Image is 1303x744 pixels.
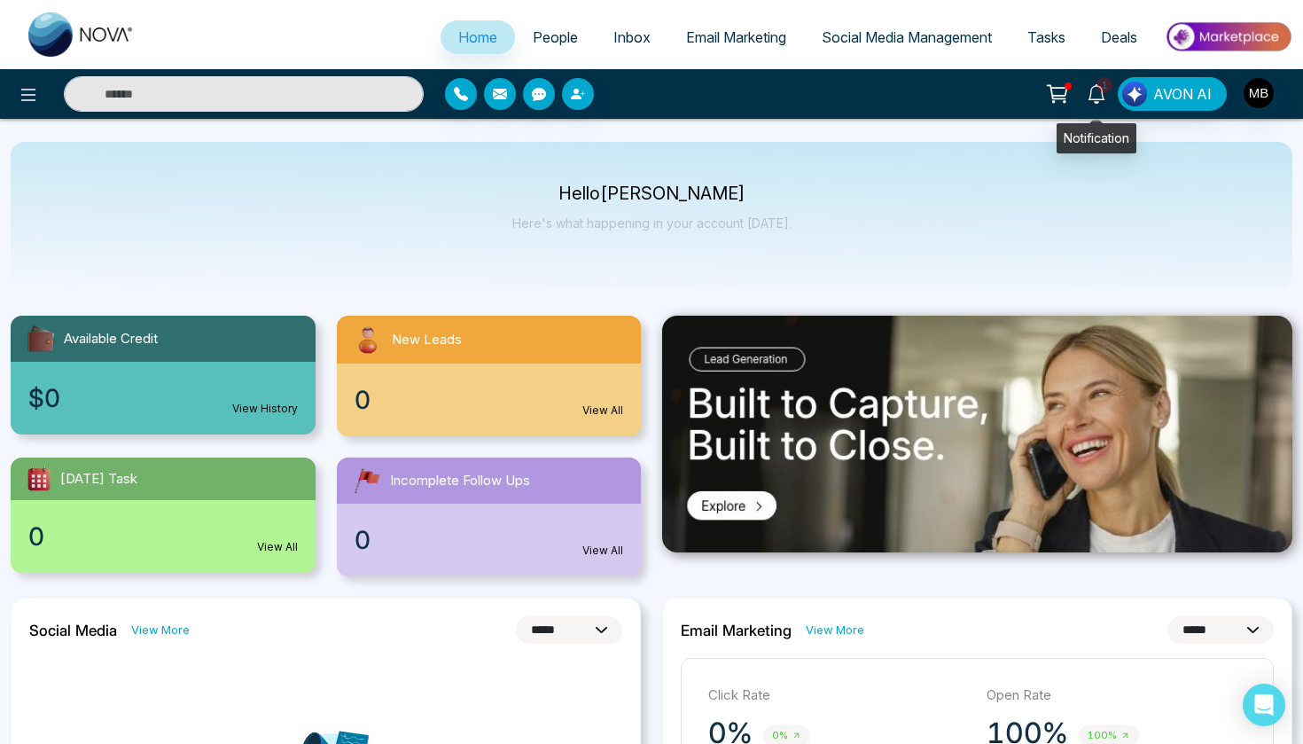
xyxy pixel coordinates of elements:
[1075,77,1118,108] a: 1
[806,622,864,638] a: View More
[1243,684,1285,726] div: Open Intercom Messenger
[668,20,804,54] a: Email Marketing
[1244,78,1274,108] img: User Avatar
[1096,77,1112,93] span: 1
[533,28,578,46] span: People
[458,28,497,46] span: Home
[596,20,668,54] a: Inbox
[28,380,60,417] span: $0
[512,186,792,201] p: Hello [PERSON_NAME]
[582,543,623,559] a: View All
[25,465,53,493] img: todayTask.svg
[804,20,1010,54] a: Social Media Management
[64,329,158,349] span: Available Credit
[326,316,652,436] a: New Leads0View All
[351,323,385,356] img: newLeads.svg
[355,381,371,419] span: 0
[822,28,992,46] span: Social Media Management
[686,28,786,46] span: Email Marketing
[355,521,371,559] span: 0
[390,471,530,491] span: Incomplete Follow Ups
[28,12,135,57] img: Nova CRM Logo
[25,323,57,355] img: availableCredit.svg
[441,20,515,54] a: Home
[28,518,44,555] span: 0
[681,622,792,639] h2: Email Marketing
[1153,83,1212,105] span: AVON AI
[1083,20,1155,54] a: Deals
[512,215,792,231] p: Here's what happening in your account [DATE].
[1057,123,1136,153] div: Notification
[1122,82,1147,106] img: Lead Flow
[987,685,1247,706] p: Open Rate
[662,316,1292,552] img: .
[613,28,651,46] span: Inbox
[1010,20,1083,54] a: Tasks
[515,20,596,54] a: People
[582,403,623,419] a: View All
[708,685,969,706] p: Click Rate
[29,622,117,639] h2: Social Media
[60,469,137,489] span: [DATE] Task
[1118,77,1227,111] button: AVON AI
[326,458,652,576] a: Incomplete Follow Ups0View All
[257,539,298,555] a: View All
[1027,28,1065,46] span: Tasks
[1164,17,1292,57] img: Market-place.gif
[1101,28,1137,46] span: Deals
[232,401,298,417] a: View History
[392,330,462,350] span: New Leads
[131,622,190,638] a: View More
[351,465,383,497] img: followUps.svg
